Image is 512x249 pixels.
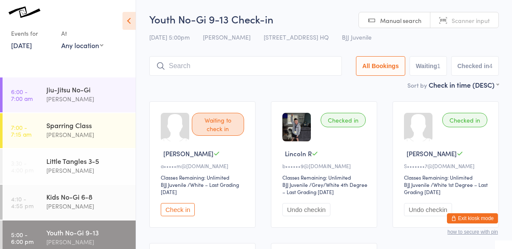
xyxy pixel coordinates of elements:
span: / Grey/White 4th Degree – Last Grading [DATE] [282,181,367,195]
button: All Bookings [356,56,405,76]
div: [PERSON_NAME] [46,166,128,175]
div: [PERSON_NAME] [46,94,128,104]
div: Events for [11,26,53,40]
div: [PERSON_NAME] [46,237,128,247]
button: Undo checkin [404,203,452,216]
button: how to secure with pin [447,229,498,235]
div: Jiu-Jitsu No-Gi [46,85,128,94]
div: Waiting to check in [192,113,244,136]
span: Lincoln R [285,149,312,158]
div: BJJ Juvenile [161,181,186,188]
div: [PERSON_NAME] [46,130,128,140]
div: BJJ Juvenile [282,181,308,188]
input: Search [149,56,342,76]
a: [DATE] [11,40,32,50]
img: Knots Jiu-Jitsu [9,6,40,18]
time: 5:00 - 6:00 pm [11,231,34,245]
time: 6:00 - 7:00 am [11,88,33,102]
span: [PERSON_NAME] [163,149,213,158]
div: Checked in [321,113,366,127]
a: 4:10 -4:55 pmKids No-Gi 6-8[PERSON_NAME] [3,185,136,220]
span: [STREET_ADDRESS] HQ [264,33,329,41]
div: Any location [61,40,103,50]
div: 1 [437,63,441,69]
div: Little Tangles 3-5 [46,156,128,166]
button: Waiting1 [410,56,447,76]
span: [PERSON_NAME] [407,149,457,158]
div: Classes Remaining: Unlimited [282,174,368,181]
time: 3:30 - 4:00 pm [11,160,34,173]
div: a•••••m@[DOMAIN_NAME] [161,162,247,169]
span: / White 1st Degree – Last Grading [DATE] [404,181,488,195]
a: 6:00 -7:00 amJiu-Jitsu No-Gi[PERSON_NAME] [3,77,136,112]
div: BJJ Juvenile [404,181,430,188]
span: [PERSON_NAME] [203,33,250,41]
div: [PERSON_NAME] [46,201,128,211]
div: S•••••••7@[DOMAIN_NAME] [404,162,490,169]
div: Checked in [442,113,487,127]
div: 4 [489,63,492,69]
a: 7:00 -7:15 amSparring Class[PERSON_NAME] [3,113,136,148]
span: Scanner input [452,16,490,25]
time: 7:00 - 7:15 am [11,124,31,137]
a: 3:30 -4:00 pmLittle Tangles 3-5[PERSON_NAME] [3,149,136,184]
div: Check in time (DESC) [429,80,499,89]
span: Manual search [380,16,421,25]
div: Classes Remaining: Unlimited [161,174,247,181]
button: Undo checkin [282,203,330,216]
h2: Youth No-Gi 9-13 Check-in [149,12,499,26]
span: [DATE] 5:00pm [149,33,190,41]
button: Exit kiosk mode [447,213,498,223]
div: At [61,26,103,40]
div: Sparring Class [46,120,128,130]
span: BJJ Juvenile [342,33,372,41]
button: Checked in4 [451,56,499,76]
button: Check in [161,203,195,216]
label: Sort by [407,81,427,89]
div: b••••••9@[DOMAIN_NAME] [282,162,368,169]
div: Kids No-Gi 6-8 [46,192,128,201]
time: 4:10 - 4:55 pm [11,195,34,209]
div: Youth No-Gi 9-13 [46,228,128,237]
img: image1744547446.png [282,113,311,141]
div: Classes Remaining: Unlimited [404,174,490,181]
